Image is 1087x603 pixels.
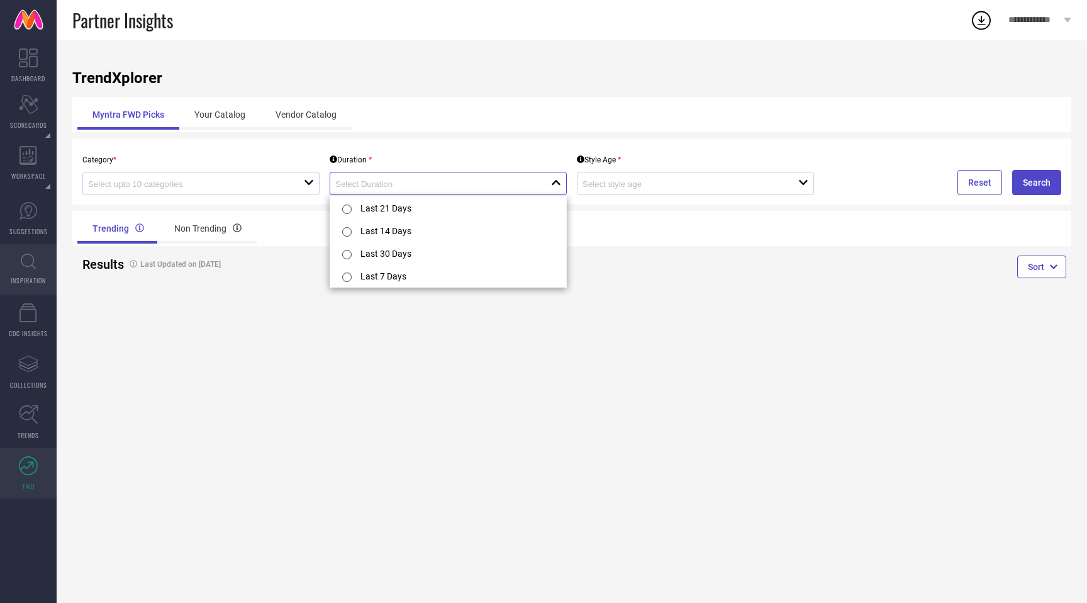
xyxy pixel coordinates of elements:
h1: TrendXplorer [72,69,1071,87]
p: Category [82,155,320,164]
div: Style Age [577,155,621,164]
button: Search [1012,170,1061,195]
span: COLLECTIONS [10,380,47,390]
span: Partner Insights [72,8,173,33]
li: Last 30 Days [330,242,566,264]
li: Last 7 Days [330,264,566,287]
input: Select style age [583,179,777,189]
div: Myntra FWD Picks [77,99,179,130]
input: Select upto 10 categories [88,179,282,189]
div: Trending [77,213,159,244]
li: Last 14 Days [330,219,566,242]
h4: Last Updated on [DATE] [123,260,521,269]
span: SCORECARDS [10,120,47,130]
input: Select Duration [335,179,530,189]
span: WORKSPACE [11,171,46,181]
span: DASHBOARD [11,74,45,83]
div: Vendor Catalog [260,99,352,130]
div: Non Trending [159,213,257,244]
div: Duration [330,155,372,164]
span: SUGGESTIONS [9,227,48,236]
div: Open download list [970,9,993,31]
h2: Results [82,257,113,272]
span: CDC INSIGHTS [9,329,48,338]
button: Reset [957,170,1002,195]
span: INSPIRATION [11,276,46,285]
span: FWD [23,482,35,491]
li: Last 21 Days [330,196,566,219]
button: Sort [1017,256,1066,278]
div: Your Catalog [179,99,260,130]
span: TRENDS [18,431,39,440]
